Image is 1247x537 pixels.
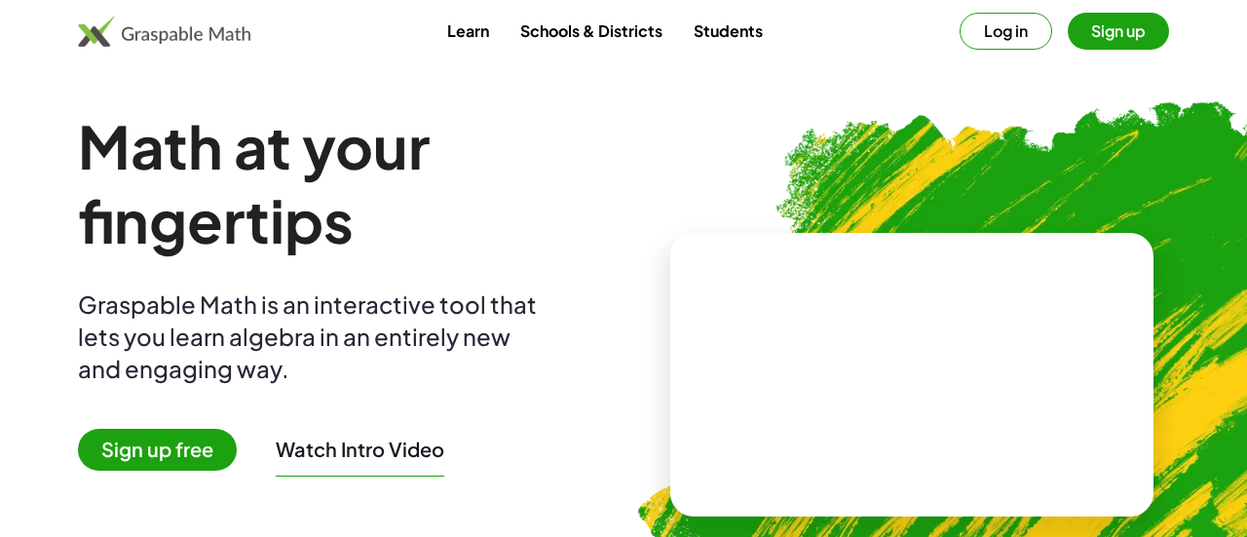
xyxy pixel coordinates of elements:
a: Schools & Districts [505,13,678,49]
button: Log in [960,13,1052,50]
span: Sign up free [78,429,237,471]
h1: Math at your fingertips [78,109,592,257]
button: Sign up [1068,13,1169,50]
video: What is this? This is dynamic math notation. Dynamic math notation plays a central role in how Gr... [766,301,1058,447]
div: Graspable Math is an interactive tool that lets you learn algebra in an entirely new and engaging... [78,288,546,385]
a: Students [678,13,778,49]
button: Watch Intro Video [276,437,444,462]
a: Learn [432,13,505,49]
